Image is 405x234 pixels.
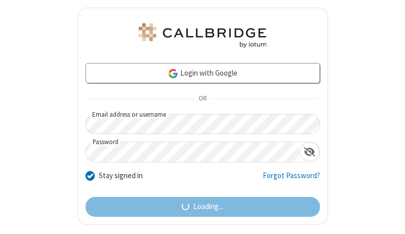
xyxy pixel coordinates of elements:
a: Forgot Password? [263,170,320,189]
span: Loading... [193,201,223,213]
span: OR [194,92,211,106]
input: Email address or username [86,114,320,134]
input: Password [86,142,300,162]
img: google-icon.png [168,68,179,79]
a: Login with Google [86,63,320,83]
img: Astra [137,23,268,48]
iframe: Chat [380,208,397,227]
div: Show password [300,142,319,161]
button: Loading... [86,197,320,217]
label: Stay signed in [99,170,143,182]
